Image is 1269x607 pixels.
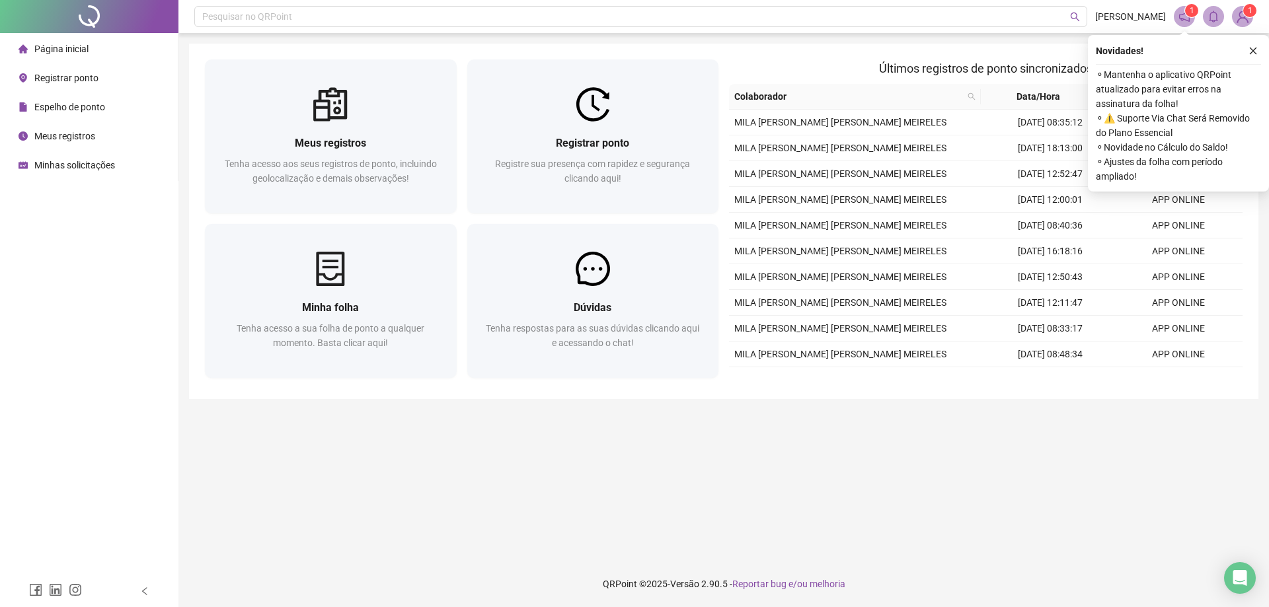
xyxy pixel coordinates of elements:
td: [DATE] 12:52:47 [986,161,1114,187]
footer: QRPoint © 2025 - 2.90.5 - [178,561,1269,607]
span: Registre sua presença com rapidez e segurança clicando aqui! [495,159,690,184]
span: Versão [670,579,699,589]
span: MILA [PERSON_NAME] [PERSON_NAME] MEIRELES [734,143,946,153]
span: Tenha respostas para as suas dúvidas clicando aqui e acessando o chat! [486,323,699,348]
span: facebook [29,583,42,596]
td: [DATE] 08:48:34 [986,341,1114,367]
span: MILA [PERSON_NAME] [PERSON_NAME] MEIRELES [734,168,946,179]
span: MILA [PERSON_NAME] [PERSON_NAME] MEIRELES [734,271,946,282]
span: MILA [PERSON_NAME] [PERSON_NAME] MEIRELES [734,246,946,256]
span: Data/Hora [986,89,1091,104]
span: clock-circle [19,131,28,141]
td: APP ONLINE [1114,367,1243,393]
span: Página inicial [34,44,89,54]
td: APP ONLINE [1114,213,1243,238]
td: [DATE] 16:18:16 [986,238,1114,264]
span: MILA [PERSON_NAME] [PERSON_NAME] MEIRELES [734,220,946,231]
span: schedule [19,161,28,170]
span: MILA [PERSON_NAME] [PERSON_NAME] MEIRELES [734,349,946,359]
span: MILA [PERSON_NAME] [PERSON_NAME] MEIRELES [734,323,946,334]
th: Data/Hora [981,84,1107,110]
td: [DATE] 08:33:17 [986,316,1114,341]
span: Colaborador [734,89,962,104]
span: file [19,102,28,112]
img: 84745 [1233,7,1252,26]
td: [DATE] 08:35:12 [986,110,1114,135]
a: Minha folhaTenha acesso a sua folha de ponto a qualquer momento. Basta clicar aqui! [205,224,457,378]
span: environment [19,73,28,83]
span: bell [1208,11,1219,22]
span: 1 [1248,6,1252,15]
span: left [140,587,149,596]
sup: Atualize o seu contato no menu Meus Dados [1243,4,1256,17]
td: APP ONLINE [1114,264,1243,290]
span: search [965,87,978,106]
span: Reportar bug e/ou melhoria [732,579,845,589]
a: Meus registrosTenha acesso aos seus registros de ponto, incluindo geolocalização e demais observa... [205,59,457,213]
span: Meus registros [34,131,95,141]
span: instagram [69,583,82,596]
span: close [1249,46,1258,55]
span: Novidades ! [1096,44,1143,58]
span: Minha folha [302,301,359,314]
span: Meus registros [295,137,366,149]
span: Espelho de ponto [34,102,105,112]
td: APP ONLINE [1114,238,1243,264]
a: DúvidasTenha respostas para as suas dúvidas clicando aqui e acessando o chat! [467,224,719,378]
span: Registrar ponto [556,137,629,149]
td: APP ONLINE [1114,290,1243,316]
span: Dúvidas [574,301,611,314]
sup: 1 [1185,4,1198,17]
span: search [1070,12,1080,22]
td: [DATE] 12:17:09 [986,367,1114,393]
td: [DATE] 12:11:47 [986,290,1114,316]
div: Open Intercom Messenger [1224,562,1256,594]
span: home [19,44,28,54]
span: ⚬ ⚠️ Suporte Via Chat Será Removido do Plano Essencial [1096,111,1261,140]
span: search [968,92,976,100]
span: Tenha acesso a sua folha de ponto a qualquer momento. Basta clicar aqui! [237,323,424,348]
span: Últimos registros de ponto sincronizados [879,61,1093,75]
span: ⚬ Ajustes da folha com período ampliado! [1096,155,1261,184]
span: 1 [1190,6,1194,15]
td: [DATE] 12:00:01 [986,187,1114,213]
span: ⚬ Mantenha o aplicativo QRPoint atualizado para evitar erros na assinatura da folha! [1096,67,1261,111]
td: APP ONLINE [1114,187,1243,213]
span: notification [1178,11,1190,22]
span: Registrar ponto [34,73,98,83]
span: MILA [PERSON_NAME] [PERSON_NAME] MEIRELES [734,297,946,308]
span: ⚬ Novidade no Cálculo do Saldo! [1096,140,1261,155]
td: APP ONLINE [1114,316,1243,341]
td: [DATE] 08:40:36 [986,213,1114,238]
span: MILA [PERSON_NAME] [PERSON_NAME] MEIRELES [734,117,946,127]
span: linkedin [49,583,62,596]
td: [DATE] 12:50:43 [986,264,1114,290]
td: APP ONLINE [1114,341,1243,367]
td: [DATE] 18:13:00 [986,135,1114,161]
span: [PERSON_NAME] [1095,9,1166,24]
span: MILA [PERSON_NAME] [PERSON_NAME] MEIRELES [734,194,946,205]
span: Minhas solicitações [34,160,115,170]
span: Tenha acesso aos seus registros de ponto, incluindo geolocalização e demais observações! [225,159,437,184]
a: Registrar pontoRegistre sua presença com rapidez e segurança clicando aqui! [467,59,719,213]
